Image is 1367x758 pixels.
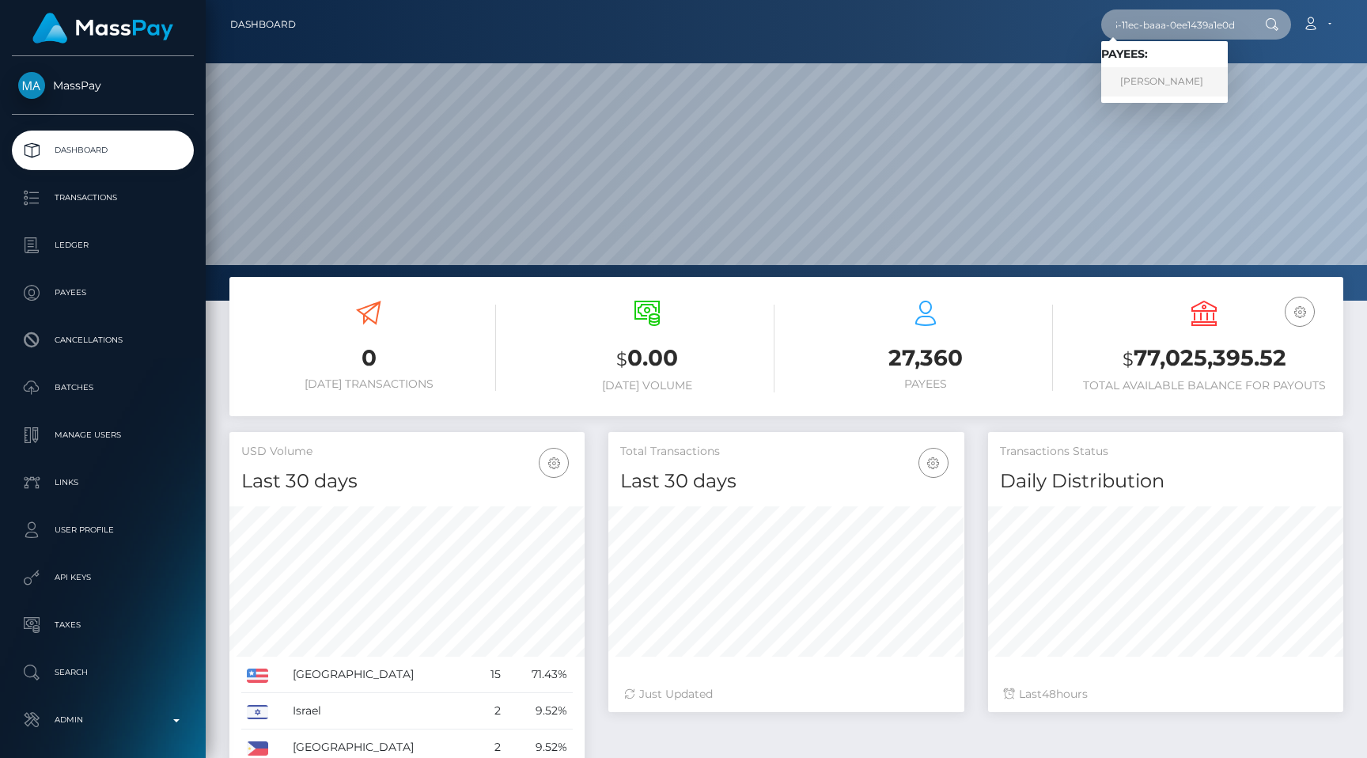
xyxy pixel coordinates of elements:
h3: 77,025,395.52 [1077,343,1331,375]
h4: Daily Distribution [1000,468,1331,495]
p: Manage Users [18,423,187,447]
p: Transactions [18,186,187,210]
span: 48 [1042,687,1056,701]
div: Last hours [1004,686,1327,703]
a: Manage Users [12,415,194,455]
img: IL.png [247,705,268,719]
h6: [DATE] Transactions [241,377,496,391]
p: Batches [18,376,187,400]
p: Admin [18,708,187,732]
p: User Profile [18,518,187,542]
a: Payees [12,273,194,313]
h3: 0 [241,343,496,373]
a: Dashboard [12,131,194,170]
td: 2 [476,693,507,730]
a: Links [12,463,194,502]
img: US.png [247,669,268,683]
a: Cancellations [12,320,194,360]
input: Search... [1101,9,1250,40]
td: 9.52% [506,693,573,730]
a: Taxes [12,605,194,645]
p: Payees [18,281,187,305]
span: MassPay [12,78,194,93]
a: API Keys [12,558,194,597]
td: 71.43% [506,657,573,693]
h5: USD Volume [241,444,573,460]
a: Ledger [12,226,194,265]
p: Taxes [18,613,187,637]
h5: Total Transactions [620,444,952,460]
h3: 27,360 [798,343,1053,373]
p: Search [18,661,187,684]
a: Admin [12,700,194,740]
a: Batches [12,368,194,407]
div: Just Updated [624,686,948,703]
small: $ [616,348,627,370]
img: PH.png [247,741,268,756]
h4: Last 30 days [241,468,573,495]
a: Search [12,653,194,692]
p: Ledger [18,233,187,257]
a: Transactions [12,178,194,218]
td: Israel [287,693,475,730]
h5: Transactions Status [1000,444,1331,460]
td: 15 [476,657,507,693]
h6: Total Available Balance for Payouts [1077,379,1331,392]
td: [GEOGRAPHIC_DATA] [287,657,475,693]
h3: 0.00 [520,343,774,375]
img: MassPay [18,72,45,99]
h6: [DATE] Volume [520,379,774,392]
p: Dashboard [18,138,187,162]
small: $ [1123,348,1134,370]
img: MassPay Logo [32,13,173,44]
h6: Payees [798,377,1053,391]
h4: Last 30 days [620,468,952,495]
a: User Profile [12,510,194,550]
a: Dashboard [230,8,296,41]
p: API Keys [18,566,187,589]
a: [PERSON_NAME] [1101,67,1228,97]
h6: Payees: [1101,47,1228,61]
p: Links [18,471,187,495]
p: Cancellations [18,328,187,352]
